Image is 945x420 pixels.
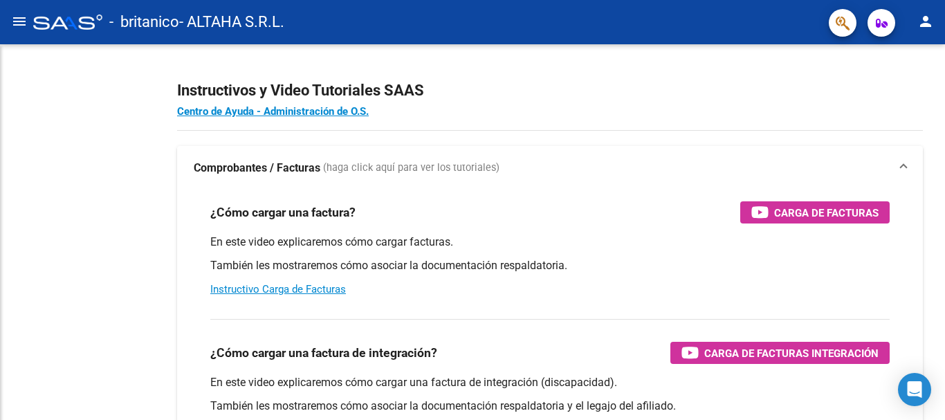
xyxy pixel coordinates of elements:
span: - ALTAHA S.R.L. [179,7,284,37]
mat-icon: person [917,13,934,30]
span: - britanico [109,7,179,37]
p: También les mostraremos cómo asociar la documentación respaldatoria. [210,258,890,273]
a: Centro de Ayuda - Administración de O.S. [177,105,369,118]
button: Carga de Facturas Integración [670,342,890,364]
span: Carga de Facturas [774,204,879,221]
button: Carga de Facturas [740,201,890,223]
p: En este video explicaremos cómo cargar facturas. [210,235,890,250]
mat-expansion-panel-header: Comprobantes / Facturas (haga click aquí para ver los tutoriales) [177,146,923,190]
div: Open Intercom Messenger [898,373,931,406]
p: También les mostraremos cómo asociar la documentación respaldatoria y el legajo del afiliado. [210,399,890,414]
strong: Comprobantes / Facturas [194,161,320,176]
mat-icon: menu [11,13,28,30]
span: (haga click aquí para ver los tutoriales) [323,161,499,176]
h3: ¿Cómo cargar una factura? [210,203,356,222]
h2: Instructivos y Video Tutoriales SAAS [177,77,923,104]
span: Carga de Facturas Integración [704,345,879,362]
p: En este video explicaremos cómo cargar una factura de integración (discapacidad). [210,375,890,390]
a: Instructivo Carga de Facturas [210,283,346,295]
h3: ¿Cómo cargar una factura de integración? [210,343,437,363]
